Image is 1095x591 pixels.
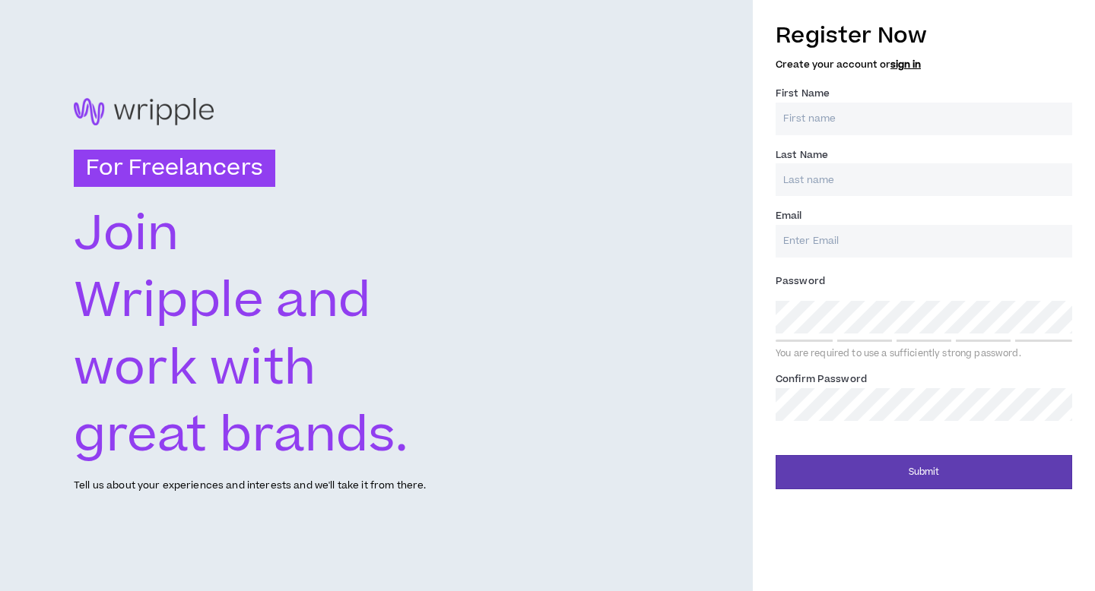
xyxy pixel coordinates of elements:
[776,20,1072,52] h3: Register Now
[890,58,921,71] a: sign in
[776,59,1072,70] h5: Create your account or
[776,367,867,391] label: Confirm Password
[74,150,275,188] h3: For Freelancers
[776,274,825,288] span: Password
[74,400,409,470] text: great brands.
[776,81,830,106] label: First Name
[776,204,802,228] label: Email
[776,103,1072,135] input: First name
[74,199,179,269] text: Join
[776,143,828,167] label: Last Name
[776,163,1072,196] input: Last name
[776,348,1072,360] div: You are required to use a sufficiently strong password.
[74,333,317,403] text: work with
[776,455,1072,489] button: Submit
[776,225,1072,258] input: Enter Email
[74,479,426,493] p: Tell us about your experiences and interests and we'll take it from there.
[74,267,371,337] text: Wripple and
